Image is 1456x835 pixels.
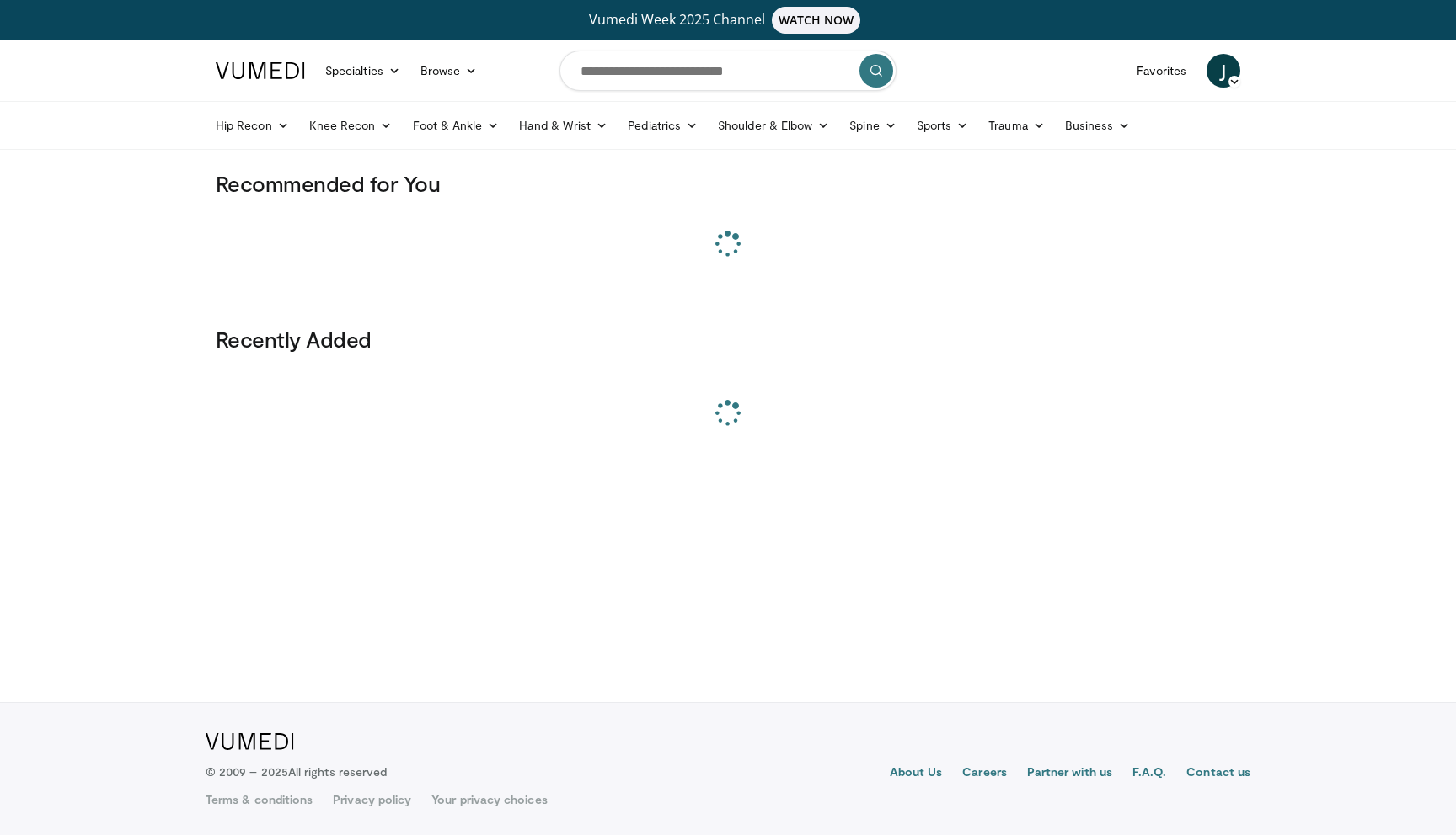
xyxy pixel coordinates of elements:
a: Foot & Ankle [403,109,510,142]
a: Pediatrics [618,109,708,142]
a: Business [1055,109,1141,142]
a: F.A.Q. [1132,763,1166,784]
input: Search topics, interventions [559,51,897,91]
a: Privacy policy [333,791,411,808]
p: © 2009 – 2025 [206,763,387,780]
a: Hand & Wrist [509,109,618,142]
a: Contact us [1186,763,1250,784]
a: Spine [839,109,906,142]
a: Shoulder & Elbow [708,109,839,142]
img: VuMedi Logo [216,62,305,79]
a: Hip Recon [206,109,299,142]
img: VuMedi Logo [206,733,294,750]
span: WATCH NOW [772,7,861,34]
a: Partner with us [1027,763,1112,784]
a: Vumedi Week 2025 ChannelWATCH NOW [218,7,1238,34]
h3: Recommended for You [216,170,1240,197]
a: Knee Recon [299,109,403,142]
a: Favorites [1127,54,1196,88]
a: Trauma [978,109,1055,142]
a: About Us [890,763,943,784]
a: Your privacy choices [431,791,547,808]
a: Careers [962,763,1007,784]
h3: Recently Added [216,326,1240,353]
a: Browse [410,54,488,88]
a: J [1207,54,1240,88]
a: Sports [907,109,979,142]
span: All rights reserved [288,764,387,779]
a: Specialties [315,54,410,88]
a: Terms & conditions [206,791,313,808]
